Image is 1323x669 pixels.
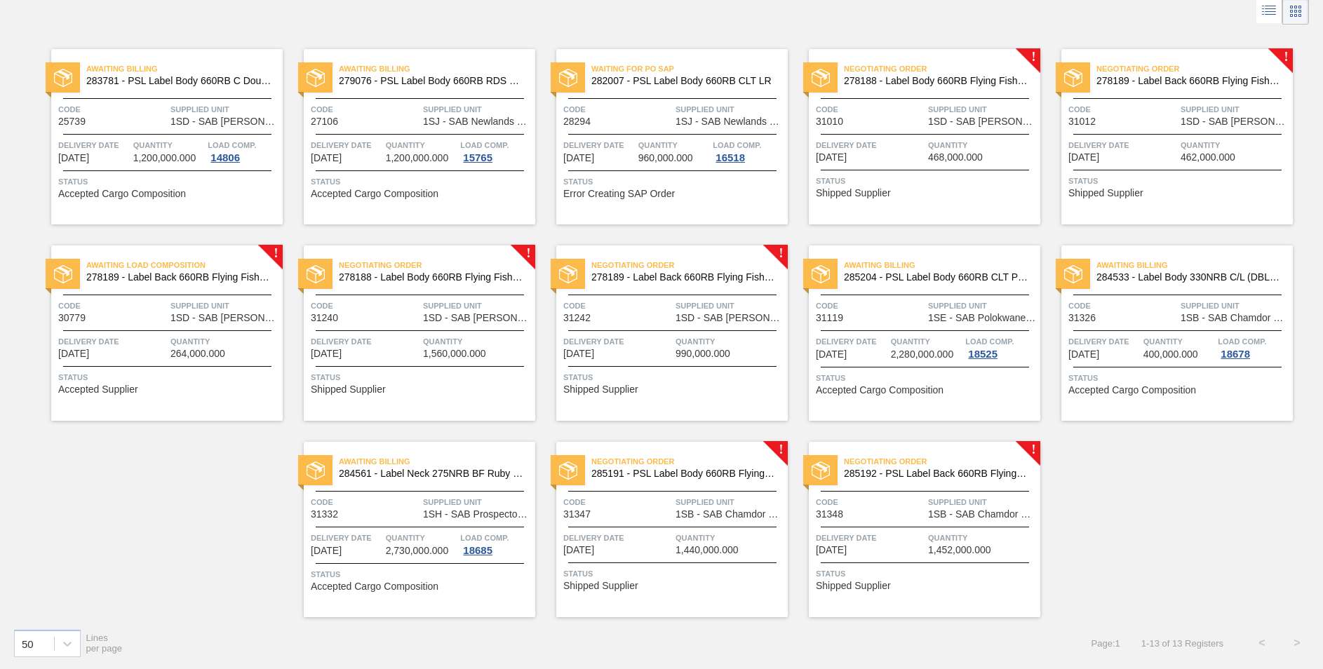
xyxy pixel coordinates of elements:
[535,442,788,617] a: !statusNegotiating Order285191 - PSL Label Body 660RB FlyingFish Lemon PUCode31347Supplied Unit1S...
[816,102,925,116] span: Code
[1181,116,1289,127] span: 1SD - SAB Rosslyn Brewery
[386,153,449,163] span: 1,200,000.000
[1068,334,1140,349] span: Delivery Date
[713,138,784,163] a: Load Comp.16518
[816,174,1037,188] span: Status
[208,138,279,163] a: Load Comp.14806
[676,495,784,509] span: Supplied Unit
[676,116,784,127] span: 1SJ - SAB Newlands Brewery
[563,153,594,163] span: 05/10/2025
[1181,102,1289,116] span: Supplied Unit
[1068,152,1099,163] span: 08/23/2025
[1096,272,1282,283] span: 284533 - Label Body 330NRB C/L (DBL)23
[816,509,843,520] span: 31348
[812,69,830,87] img: status
[460,531,509,545] span: Load Comp.
[928,116,1037,127] span: 1SD - SAB Rosslyn Brewery
[1068,102,1177,116] span: Code
[563,581,638,591] span: Shipped Supplier
[844,272,1029,283] span: 285204 - PSL Label Body 660RB CLT PU 25
[559,461,577,480] img: status
[1068,371,1289,385] span: Status
[559,265,577,283] img: status
[423,334,532,349] span: Quantity
[816,371,1037,385] span: Status
[1064,69,1082,87] img: status
[86,62,283,76] span: Awaiting Billing
[311,546,342,556] span: 09/05/2025
[30,245,283,421] a: !statusAwaiting Load Composition278189 - Label Back 660RB Flying Fish Lemon 2020Code30779Supplied...
[844,76,1029,86] span: 278188 - Label Body 660RB Flying Fish Lemon 2020
[22,637,34,649] div: 50
[86,633,123,654] span: Lines per page
[58,384,138,395] span: Accepted Supplier
[563,384,638,395] span: Shipped Supplier
[311,581,438,592] span: Accepted Cargo Composition
[1068,299,1177,313] span: Code
[812,461,830,480] img: status
[1218,334,1289,360] a: Load Comp.18678
[816,349,847,360] span: 09/01/2025
[208,138,256,152] span: Load Comp.
[133,153,196,163] span: 1,200,000.000
[928,299,1037,313] span: Supplied Unit
[460,152,495,163] div: 15765
[1068,385,1196,396] span: Accepted Cargo Composition
[58,313,86,323] span: 30779
[676,531,784,545] span: Quantity
[307,69,325,87] img: status
[1068,349,1099,360] span: 09/05/2025
[311,299,419,313] span: Code
[844,258,1040,272] span: Awaiting Billing
[311,116,338,127] span: 27106
[1068,188,1143,198] span: Shipped Supplier
[816,299,925,313] span: Code
[928,102,1037,116] span: Supplied Unit
[460,545,495,556] div: 18685
[311,349,342,359] span: 08/29/2025
[170,116,279,127] span: 1SD - SAB Rosslyn Brewery
[386,546,449,556] span: 2,730,000.000
[816,188,891,198] span: Shipped Supplier
[816,567,1037,581] span: Status
[563,509,591,520] span: 31347
[1181,152,1235,163] span: 462,000.000
[676,509,784,520] span: 1SB - SAB Chamdor Brewery
[386,531,457,545] span: Quantity
[423,102,532,116] span: Supplied Unit
[339,62,535,76] span: Awaiting Billing
[638,153,693,163] span: 960,000.000
[58,349,89,359] span: 08/27/2025
[676,313,784,323] span: 1SD - SAB Rosslyn Brewery
[170,334,279,349] span: Quantity
[311,334,419,349] span: Delivery Date
[311,313,338,323] span: 31240
[58,175,279,189] span: Status
[460,138,532,163] a: Load Comp.15765
[307,265,325,283] img: status
[535,49,788,224] a: statusWaiting for PO SAP282007 - PSL Label Body 660RB CLT LRCode28294Supplied Unit1SJ - SAB Newla...
[423,495,532,509] span: Supplied Unit
[713,138,761,152] span: Load Comp.
[563,313,591,323] span: 31242
[58,153,89,163] span: 01/18/2025
[311,567,532,581] span: Status
[133,138,205,152] span: Quantity
[1068,138,1177,152] span: Delivery Date
[58,189,186,199] span: Accepted Cargo Composition
[311,153,342,163] span: 03/31/2025
[86,76,271,86] span: 283781 - PSL Label Body 660RB C Double Up
[816,581,891,591] span: Shipped Supplier
[1141,638,1223,649] span: 1 - 13 of 13 Registers
[339,258,535,272] span: Negotiating Order
[423,116,532,127] span: 1SJ - SAB Newlands Brewery
[816,313,843,323] span: 31119
[339,272,524,283] span: 278188 - Label Body 660RB Flying Fish Lemon 2020
[816,334,887,349] span: Delivery Date
[311,189,438,199] span: Accepted Cargo Composition
[591,468,777,479] span: 285191 - PSL Label Body 660RB FlyingFish Lemon PU
[86,272,271,283] span: 278189 - Label Back 660RB Flying Fish Lemon 2020
[844,468,1029,479] span: 285192 - PSL Label Back 660RB FlyingFish Lemon PU
[58,138,130,152] span: Delivery Date
[1244,626,1280,661] button: <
